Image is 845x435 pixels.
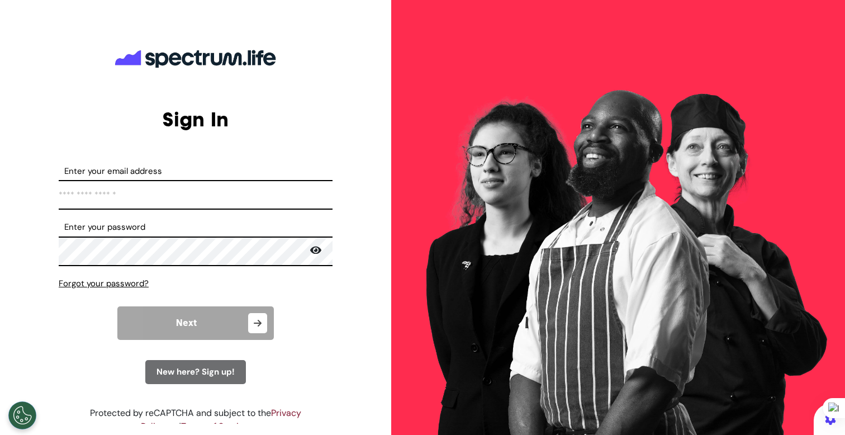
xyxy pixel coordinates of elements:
[59,107,333,131] h2: Sign In
[59,165,333,178] label: Enter your email address
[59,221,333,234] label: Enter your password
[59,406,333,433] div: Protected by reCAPTCHA and subject to the and .
[156,366,235,377] span: New here? Sign up!
[176,319,197,328] span: Next
[117,306,274,340] button: Next
[181,420,249,432] a: Terms of Service
[112,41,279,77] img: company logo
[59,278,149,289] span: Forgot your password?
[8,401,36,429] button: Open Preferences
